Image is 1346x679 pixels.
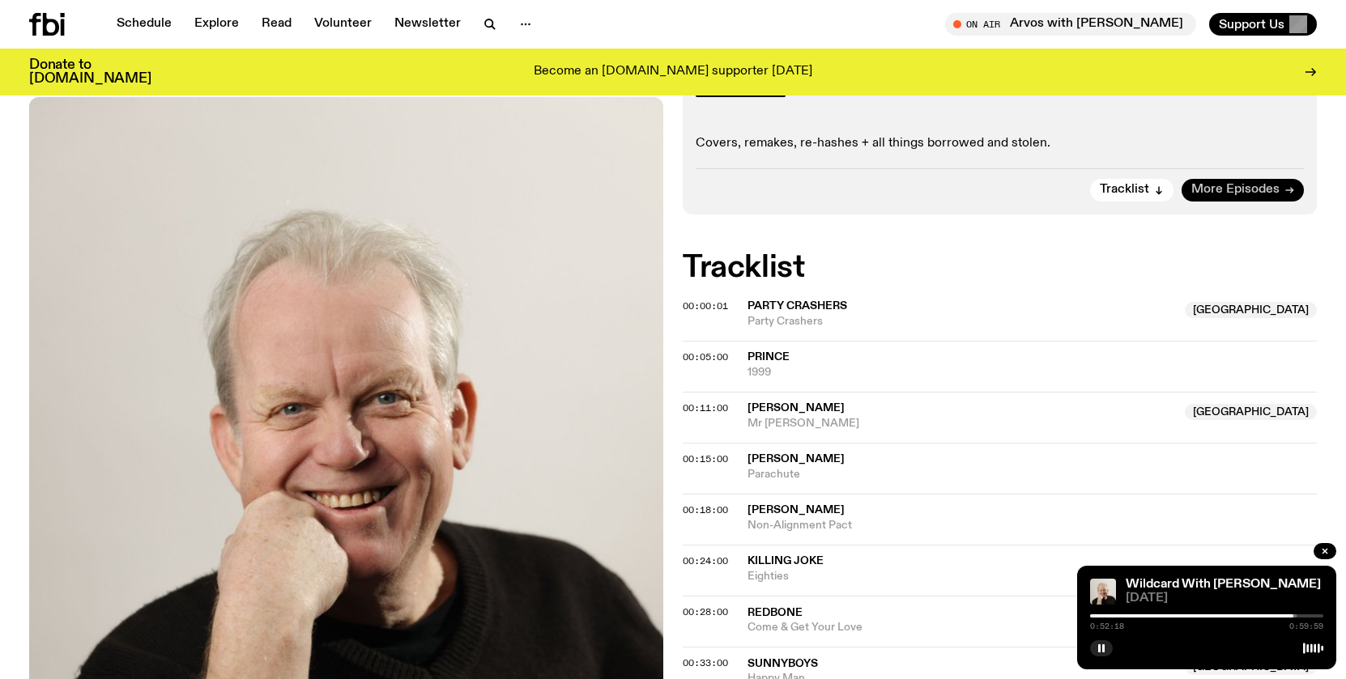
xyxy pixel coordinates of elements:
button: 00:18:00 [683,506,728,515]
button: 00:11:00 [683,404,728,413]
button: On AirArvos with [PERSON_NAME] [945,13,1196,36]
span: 00:33:00 [683,656,728,669]
span: 00:28:00 [683,605,728,618]
span: [PERSON_NAME] [748,402,845,414]
span: Eighties [748,569,1317,584]
span: Party Crashers [748,300,847,312]
span: More Episodes [1191,184,1280,196]
span: Tracklist [1100,184,1149,196]
span: 00:24:00 [683,554,728,567]
button: Support Us [1209,13,1317,36]
button: Tracklist [1090,179,1173,202]
button: 00:28:00 [683,608,728,617]
span: 00:15:00 [683,452,728,465]
span: Killing Joke [748,555,824,567]
img: Stuart is smiling charmingly, wearing a black t-shirt against a stark white background. [1090,579,1116,605]
a: Newsletter [385,13,471,36]
h3: Donate to [DOMAIN_NAME] [29,58,151,86]
h2: Tracklist [683,253,1317,282]
span: 1999 [748,365,1317,380]
span: 00:11:00 [683,401,728,414]
span: Support Us [1219,17,1284,32]
a: Wildcard With [PERSON_NAME] [1126,578,1321,591]
span: Come & Get Your Love [748,620,1317,635]
a: Explore [185,13,249,36]
span: 0:59:59 [1289,622,1323,630]
span: 00:05:00 [683,350,728,363]
a: Schedule [107,13,181,36]
button: 00:24:00 [683,557,728,566]
a: Volunteer [305,13,381,36]
span: Prince [748,351,790,363]
span: Non-Alignment Pact [748,518,1317,533]
span: Redbone [748,607,803,618]
span: [DATE] [1126,592,1323,605]
p: Covers, remakes, re-hashes + all things borrowed and stolen. [696,136,1304,151]
button: 00:05:00 [683,353,728,362]
a: More Episodes [1182,179,1304,202]
a: Read [252,13,301,36]
span: sunnyboys [748,658,818,669]
span: Parachute [748,467,1317,482]
span: 00:00:01 [683,299,728,312]
p: Become an [DOMAIN_NAME] supporter [DATE] [534,65,812,79]
span: 00:18:00 [683,503,728,516]
span: [PERSON_NAME] [748,453,845,465]
span: [GEOGRAPHIC_DATA] [1185,302,1317,318]
button: 00:33:00 [683,659,728,668]
span: Party Crashers [748,314,1175,329]
button: 00:00:01 [683,302,728,311]
span: Mr [PERSON_NAME] [748,416,1175,431]
span: [PERSON_NAME] [748,504,845,516]
span: [GEOGRAPHIC_DATA] [1185,404,1317,420]
button: 00:15:00 [683,455,728,464]
span: 0:52:18 [1090,622,1124,630]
